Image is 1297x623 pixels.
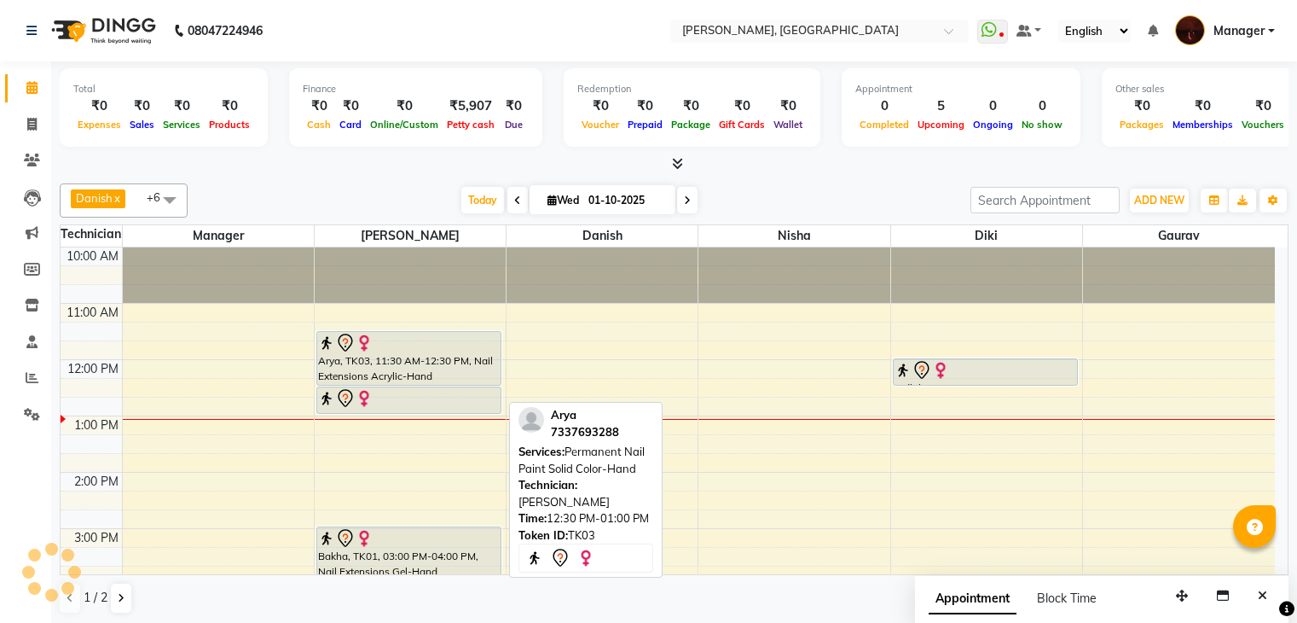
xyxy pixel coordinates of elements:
[499,96,529,116] div: ₹0
[715,96,769,116] div: ₹0
[518,477,653,510] div: [PERSON_NAME]
[443,96,499,116] div: ₹5,907
[335,96,366,116] div: ₹0
[577,119,623,131] span: Voucher
[205,96,254,116] div: ₹0
[366,96,443,116] div: ₹0
[1083,225,1275,247] span: Gaurav
[147,190,173,204] span: +6
[303,119,335,131] span: Cash
[159,96,205,116] div: ₹0
[61,225,122,243] div: Technician
[518,510,653,527] div: 12:30 PM-01:00 PM
[317,527,501,580] div: Bakha, TK01, 03:00 PM-04:00 PM, Nail Extensions Gel-Hand
[1130,189,1189,213] button: ADD NEW
[317,387,501,413] div: Arya, TK03, 12:30 PM-01:00 PM, Permanent Nail Paint Solid Color-Hand
[543,194,583,207] span: Wed
[63,304,122,322] div: 11:00 AM
[125,96,159,116] div: ₹0
[970,187,1120,213] input: Search Appointment
[518,527,653,544] div: TK03
[667,96,715,116] div: ₹0
[71,529,122,547] div: 3:00 PM
[1168,119,1237,131] span: Memberships
[317,332,501,385] div: Arya, TK03, 11:30 AM-12:30 PM, Nail Extensions Acrylic-Hand
[715,119,769,131] span: Gift Cards
[518,511,547,525] span: Time:
[76,191,113,205] span: Danish
[159,119,205,131] span: Services
[1115,96,1168,116] div: ₹0
[123,225,314,247] span: Manager
[125,119,159,131] span: Sales
[969,96,1017,116] div: 0
[518,528,568,542] span: Token ID:
[43,7,160,55] img: logo
[73,96,125,116] div: ₹0
[188,7,263,55] b: 08047224946
[518,407,544,433] img: profile
[667,119,715,131] span: Package
[577,96,623,116] div: ₹0
[913,119,969,131] span: Upcoming
[769,96,807,116] div: ₹0
[71,473,122,491] div: 2:00 PM
[205,119,254,131] span: Products
[1237,119,1288,131] span: Vouchers
[551,408,576,422] span: Arya
[698,225,889,247] span: Nisha
[769,119,807,131] span: Wallet
[1168,96,1237,116] div: ₹0
[1037,591,1097,606] span: Block Time
[507,225,698,247] span: Danish
[73,82,254,96] div: Total
[969,119,1017,131] span: Ongoing
[855,119,913,131] span: Completed
[64,360,122,378] div: 12:00 PM
[623,96,667,116] div: ₹0
[518,445,645,475] span: Permanent Nail Paint Solid Color-Hand
[461,187,504,213] span: Today
[113,191,120,205] a: x
[335,119,366,131] span: Card
[518,445,565,458] span: Services:
[366,119,443,131] span: Online/Custom
[63,247,122,265] div: 10:00 AM
[583,188,669,213] input: 2025-10-01
[315,225,506,247] span: [PERSON_NAME]
[623,119,667,131] span: Prepaid
[551,424,619,441] div: 7337693288
[1115,119,1168,131] span: Packages
[855,82,1067,96] div: Appointment
[891,225,1082,247] span: Diki
[1175,15,1205,45] img: Manager
[929,584,1016,614] span: Appointment
[303,96,335,116] div: ₹0
[1213,22,1265,40] span: Manager
[443,119,499,131] span: Petty cash
[577,82,807,96] div: Redemption
[1237,96,1288,116] div: ₹0
[1225,555,1280,606] iframe: chat widget
[1134,194,1184,207] span: ADD NEW
[518,478,577,492] span: Technician:
[913,96,969,116] div: 5
[84,589,107,607] span: 1 / 2
[1017,119,1067,131] span: No show
[303,82,529,96] div: Finance
[501,119,527,131] span: Due
[1017,96,1067,116] div: 0
[73,119,125,131] span: Expenses
[71,416,122,434] div: 1:00 PM
[894,359,1077,385] div: radhika, TK04, 12:00 PM-12:30 PM, Permanent Nail Paint Solid Color-Hand
[855,96,913,116] div: 0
